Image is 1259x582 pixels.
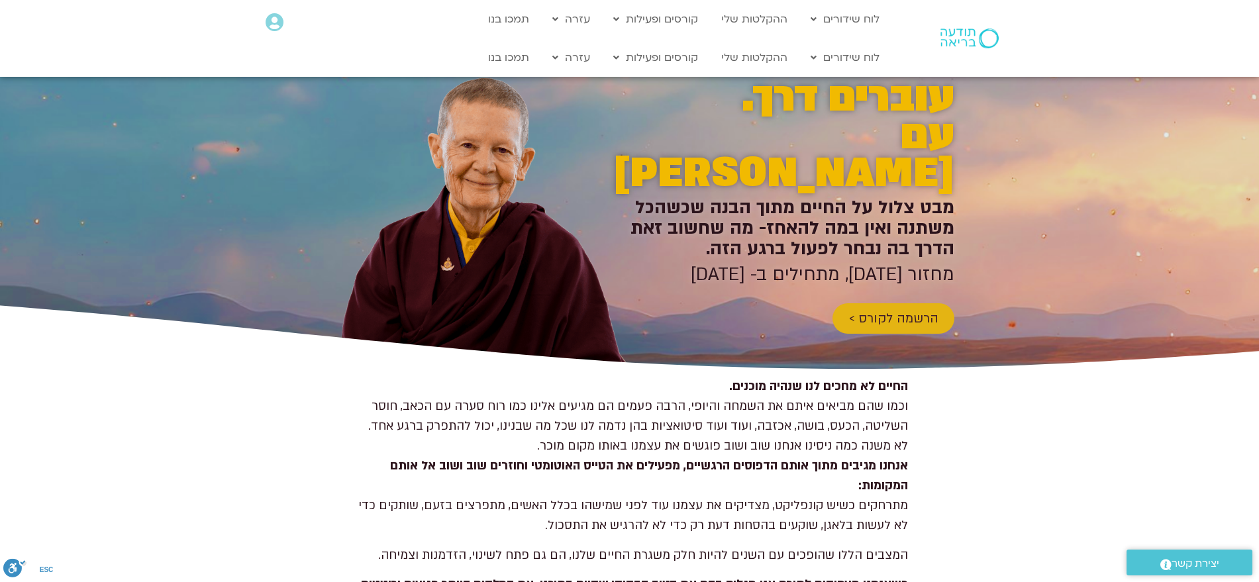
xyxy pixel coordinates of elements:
[607,7,705,32] a: קורסים ופעילות
[481,45,536,70] a: תמכו בנו
[603,79,954,192] h2: עוברים דרך. עם [PERSON_NAME]
[546,7,597,32] a: עזרה
[729,378,908,395] strong: החיים לא מחכים לנו שנהיה מוכנים.
[603,197,954,259] h2: מבט צלול על החיים מתוך הבנה שכשהכל משתנה ואין במה להאחז- מה שחשוב זאת הדרך בה נבחר לפעול ברגע הזה.
[607,45,705,70] a: קורסים ופעילות
[603,264,954,285] h2: מחזור [DATE], מתחילים ב- [DATE]
[804,7,886,32] a: לוח שידורים
[1172,555,1219,573] span: יצירת קשר
[848,311,938,326] span: הרשמה לקורס >
[1127,550,1252,575] a: יצירת קשר
[352,546,908,565] p: המצבים הללו שהופכים עם השנים להיות חלק משגרת החיים שלנו, הם גם פתח לשינוי, הזדמנות וצמיחה.
[715,45,794,70] a: ההקלטות שלי
[390,458,908,494] strong: אנחנו מגיבים מתוך אותם הדפוסים הרגשיים, מפעילים את הטייס האוטומטי וחוזרים שוב ושוב אל אותם המקומות:
[940,28,999,48] img: תודעה בריאה
[481,7,536,32] a: תמכו בנו
[804,45,886,70] a: לוח שידורים
[832,303,954,334] a: הרשמה לקורס >
[546,45,597,70] a: עזרה
[352,377,908,536] p: וכמו שהם מביאים איתם את השמחה והיופי, הרבה פעמים הם מגיעים אלינו כמו רוח סערה עם הכאב, חוסר השליט...
[715,7,794,32] a: ההקלטות שלי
